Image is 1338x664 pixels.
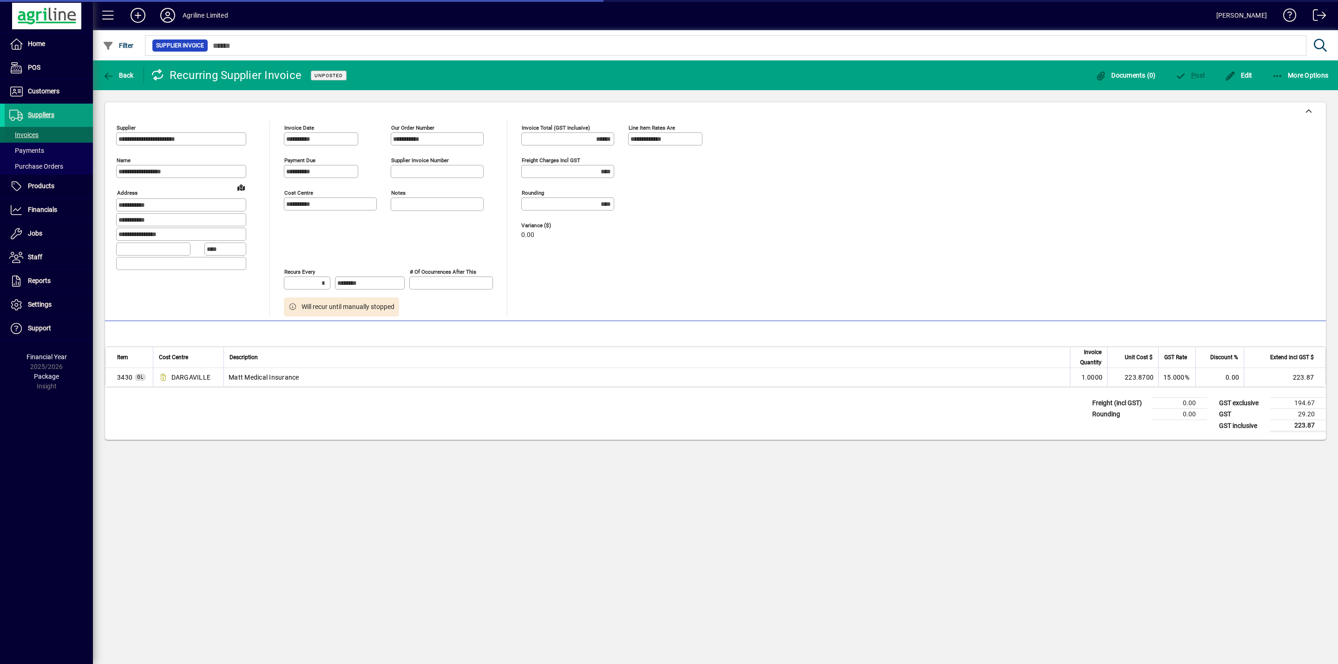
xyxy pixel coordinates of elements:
[28,64,40,71] span: POS
[1270,398,1326,409] td: 194.67
[1270,67,1331,84] button: More Options
[1164,352,1187,362] span: GST Rate
[5,246,93,269] a: Staff
[183,8,228,23] div: Agriline Limited
[1272,72,1329,79] span: More Options
[284,269,315,275] mat-label: Recurs every
[28,324,51,332] span: Support
[5,198,93,222] a: Financials
[153,7,183,24] button: Profile
[28,40,45,47] span: Home
[5,175,93,198] a: Products
[28,206,57,213] span: Financials
[1276,2,1297,32] a: Knowledge Base
[1173,67,1208,84] button: Post
[1175,72,1206,79] span: ost
[5,158,93,174] a: Purchase Orders
[9,131,39,138] span: Invoices
[391,125,434,131] mat-label: Our order number
[284,157,315,164] mat-label: Payment due
[28,111,54,118] span: Suppliers
[5,317,93,340] a: Support
[28,182,54,190] span: Products
[5,222,93,245] a: Jobs
[230,352,258,362] span: Description
[103,42,134,49] span: Filter
[5,80,93,103] a: Customers
[117,125,136,131] mat-label: Supplier
[284,125,314,131] mat-label: Invoice date
[410,269,476,275] mat-label: # of occurrences after this
[137,375,144,380] span: GL
[1214,420,1270,432] td: GST inclusive
[1225,72,1253,79] span: Edit
[521,231,534,239] span: 0.00
[1093,67,1158,84] button: Documents (0)
[391,157,449,164] mat-label: Supplier invoice number
[93,67,144,84] app-page-header-button: Back
[9,163,63,170] span: Purchase Orders
[5,270,93,293] a: Reports
[103,72,134,79] span: Back
[1270,409,1326,420] td: 29.20
[1214,398,1270,409] td: GST exclusive
[28,301,52,308] span: Settings
[5,56,93,79] a: POS
[5,293,93,316] a: Settings
[1195,368,1244,387] td: 0.00
[1088,409,1151,420] td: Rounding
[9,147,44,154] span: Payments
[234,180,249,195] a: View on map
[1191,72,1195,79] span: P
[26,353,67,361] span: Financial Year
[1210,352,1238,362] span: Discount %
[1270,420,1326,432] td: 223.87
[100,67,136,84] button: Back
[1244,368,1325,387] td: 223.87
[1270,352,1314,362] span: Extend incl GST $
[5,127,93,143] a: Invoices
[522,190,544,196] mat-label: Rounding
[5,33,93,56] a: Home
[1306,2,1326,32] a: Logout
[151,68,302,83] div: Recurring Supplier Invoice
[629,125,675,131] mat-label: Line item rates are
[1151,398,1207,409] td: 0.00
[28,277,51,284] span: Reports
[28,87,59,95] span: Customers
[28,230,42,237] span: Jobs
[391,190,406,196] mat-label: Notes
[522,157,580,164] mat-label: Freight charges incl GST
[1125,352,1153,362] span: Unit Cost $
[117,373,132,382] span: Health and Safety
[28,253,42,261] span: Staff
[315,72,343,79] span: Unposted
[171,373,211,382] span: DARGAVILLE
[34,373,59,380] span: Package
[159,352,188,362] span: Cost Centre
[522,125,590,131] mat-label: Invoice Total (GST inclusive)
[117,352,128,362] span: Item
[1107,368,1158,387] td: 223.8700
[1076,347,1102,368] span: Invoice Quantity
[1216,8,1267,23] div: [PERSON_NAME]
[117,157,131,164] mat-label: Name
[156,41,204,50] span: Supplier Invoice
[100,37,136,54] button: Filter
[1095,72,1156,79] span: Documents (0)
[1214,409,1270,420] td: GST
[284,190,313,196] mat-label: Cost Centre
[1088,398,1151,409] td: Freight (incl GST)
[1158,368,1195,387] td: 15.000%
[1222,67,1255,84] button: Edit
[5,143,93,158] a: Payments
[123,7,153,24] button: Add
[302,302,394,312] span: Will recur until manually stopped
[1151,409,1207,420] td: 0.00
[521,223,577,229] span: Variance ($)
[223,368,1070,387] td: Matt Medical Insurance
[1070,368,1107,387] td: 1.0000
